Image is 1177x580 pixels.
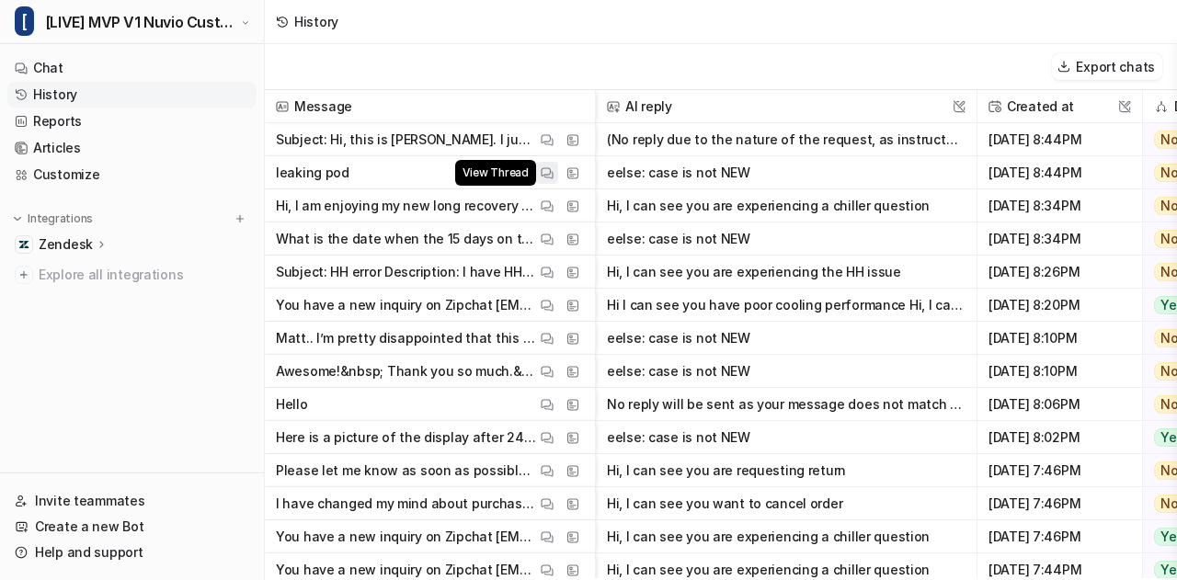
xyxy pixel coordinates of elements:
[536,162,558,184] button: View Thread
[276,289,536,322] p: You have a new inquiry on Zipchat [EMAIL_ADDRESS][DOMAIN_NAME] talked to Zipchat and asked to for...
[7,488,257,514] a: Invite teammates
[607,322,966,355] button: eelse: case is not NEW
[607,189,966,222] button: Hi, I can see you are experiencing a chiller question
[276,156,349,189] p: leaking pod
[28,211,93,226] p: Integrations
[276,421,536,454] p: Here is a picture of the display after 24 hours of chilling. As you can see, it’s not working pro...
[1052,53,1162,80] button: Export chats
[272,90,588,123] span: Message
[15,6,34,36] span: [
[7,55,257,81] a: Chat
[18,239,29,250] img: Zendesk
[985,123,1135,156] span: [DATE] 8:44PM
[7,540,257,565] a: Help and support
[985,421,1135,454] span: [DATE] 8:02PM
[276,454,536,487] p: Please let me know as soon as possible what’s going to happen. I can’t keep doing this. It’s lite...
[607,421,966,454] button: eelse: case is not NEW
[7,210,98,228] button: Integrations
[455,160,536,186] span: View Thread
[7,514,257,540] a: Create a new Bot
[607,289,966,322] button: Hi I can see you have poor cooling performance Hi, I can see you are experiencing a chiller question
[607,256,966,289] button: Hi, I can see you are experiencing the HH issue
[7,262,257,288] a: Explore all integrations
[276,520,536,553] p: You have a new inquiry on Zipchat [EMAIL_ADDRESS][DOMAIN_NAME] talked to Zipchat and asked to for...
[39,235,93,254] p: Zendesk
[607,156,966,189] button: eelse: case is not NEW
[985,388,1135,421] span: [DATE] 8:06PM
[607,222,966,256] button: eelse: case is not NEW
[7,108,257,134] a: Reports
[607,123,966,156] button: (No reply due to the nature of the request, as instructed.)
[234,212,246,225] img: menu_add.svg
[11,212,24,225] img: expand menu
[985,520,1135,553] span: [DATE] 7:46PM
[276,388,308,421] p: Hello
[985,322,1135,355] span: [DATE] 8:10PM
[276,222,536,256] p: What is the date when the 15 days on this order started? &nbsp;Note- the [DATE] is a National Hol...
[607,388,966,421] button: No reply will be sent as your message does not match any of the specified topics. If you have a s...
[985,156,1135,189] span: [DATE] 8:44PM
[294,12,338,31] div: History
[276,487,536,520] p: I have changed my mind about purchasing a chiller and would like to cancel my order. Here are the...
[607,355,966,388] button: eelse: case is not NEW
[7,135,257,161] a: Articles
[603,90,969,123] span: AI reply
[15,266,33,284] img: explore all integrations
[7,162,257,188] a: Customize
[985,90,1135,123] span: Created at
[276,123,536,156] p: Subject: Hi, this is [PERSON_NAME]. I just have a question. I need to change my shipping address....
[985,222,1135,256] span: [DATE] 8:34PM
[985,355,1135,388] span: [DATE] 8:10PM
[985,487,1135,520] span: [DATE] 7:46PM
[607,454,966,487] button: Hi, I can see you are requesting return
[276,189,536,222] p: Hi, I am enjoying my new long recovery pod with the standard recovery chiller. I had originally i...
[607,487,966,520] button: Hi, I can see you want to cancel order
[45,9,236,35] span: [LIVE] MVP V1 Nuvio Customer Service Bot
[985,189,1135,222] span: [DATE] 8:34PM
[985,454,1135,487] span: [DATE] 7:46PM
[39,260,249,290] span: Explore all integrations
[276,355,536,388] p: Awesome!&nbsp; Thank you so much.&nbsp;&nbsp; &nbsp; And yes, he did have an adventure.&nbsp; He ...
[276,322,536,355] p: Matt.. I’m pretty disappointed that this has been going on for so long.&nbsp; Please send trackin...
[985,289,1135,322] span: [DATE] 8:20PM
[607,520,966,553] button: Hi, I can see you are experiencing a chiller question
[7,82,257,108] a: History
[985,256,1135,289] span: [DATE] 8:26PM
[276,256,536,289] p: Subject: HH error Description: I have HH error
